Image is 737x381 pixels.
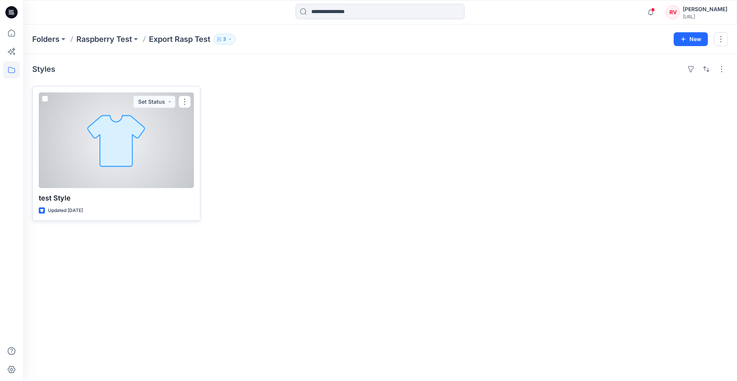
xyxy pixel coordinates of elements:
[149,34,210,45] p: Export Rasp Test
[39,93,194,188] a: test Style
[666,5,680,19] div: RV
[76,34,132,45] a: Raspberry Test
[683,5,727,14] div: [PERSON_NAME]
[48,207,83,215] p: Updated [DATE]
[674,32,708,46] button: New
[32,65,55,74] h4: Styles
[683,14,727,20] div: [URL]
[39,193,194,204] p: test Style
[32,34,59,45] a: Folders
[213,34,236,45] button: 3
[223,35,226,43] p: 3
